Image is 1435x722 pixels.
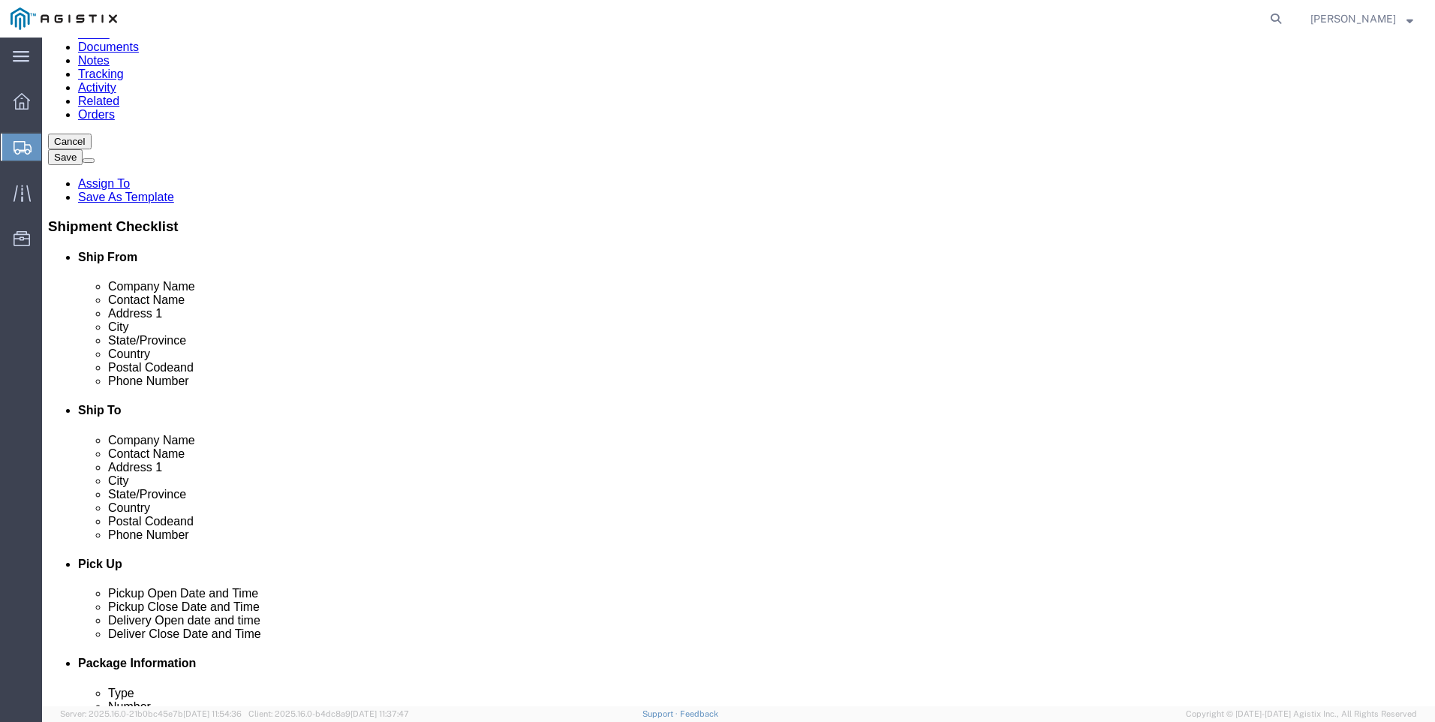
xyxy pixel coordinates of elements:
[60,709,242,718] span: Server: 2025.16.0-21b0bc45e7b
[680,709,718,718] a: Feedback
[1310,10,1414,28] button: [PERSON_NAME]
[11,8,117,30] img: logo
[183,709,242,718] span: [DATE] 11:54:36
[350,709,409,718] span: [DATE] 11:37:47
[1310,11,1396,27] span: Ramon Franco
[42,38,1435,706] iframe: FS Legacy Container
[248,709,409,718] span: Client: 2025.16.0-b4dc8a9
[642,709,680,718] a: Support
[1186,708,1417,720] span: Copyright © [DATE]-[DATE] Agistix Inc., All Rights Reserved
